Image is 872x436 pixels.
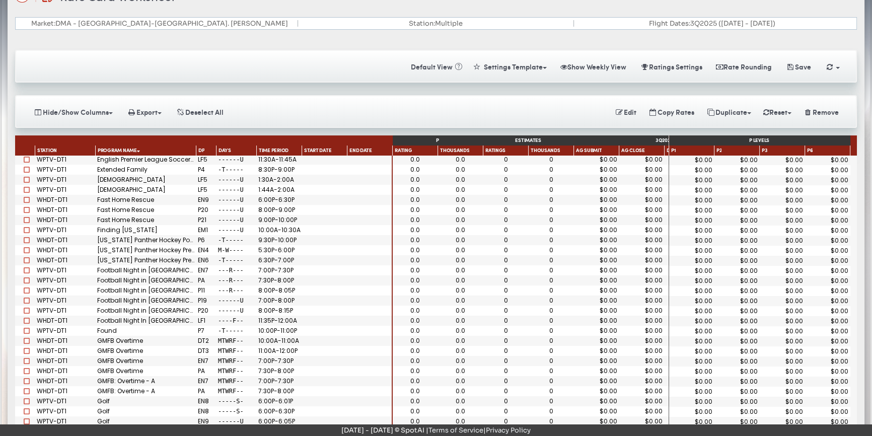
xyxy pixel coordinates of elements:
div: $0.00 [761,187,803,193]
div: 9:30P-10:00P [258,237,300,243]
div: $0.00 [807,217,848,224]
div: 0 [530,247,572,253]
div: $0.00 [761,177,803,183]
div: Start Date [302,146,347,156]
div: $0.00 [575,187,617,193]
div: $0.00 [575,287,617,294]
div: Immediately pre-emptible [805,146,850,156]
div: $0.00 [575,237,617,243]
div: 0 [485,237,527,243]
div: $0.00 [621,197,663,203]
div: $0.00 [761,167,803,173]
div: $0.00 [716,167,758,173]
div: WPTV-DT1 [35,285,96,296]
div: $0.00 [575,257,617,263]
div: 0 [530,197,572,203]
div: Football Night in [GEOGRAPHIC_DATA] [96,285,196,296]
div: [US_STATE] Panther Hockey Pre-Game [96,245,196,255]
div: 0 [530,217,572,223]
div: 1:30A-2:00A [258,177,300,183]
div: WPTV-DT1 [35,225,96,235]
div: [US_STATE] Panther Hockey Post Game [96,235,196,245]
div: $0.00 [671,258,712,264]
div: $0.00 [621,277,663,283]
div: Fast Home Rescue [96,205,196,215]
button: Deselect All [170,103,230,121]
div: Football Night In [GEOGRAPHIC_DATA][US_STATE] [96,316,196,326]
span: Program Name [98,148,137,156]
strong: Station: [409,19,435,28]
div: 5:30P-6:00P [258,247,300,253]
div: 8:30P-9:00P [258,167,300,173]
div: 0.0 [394,157,436,163]
div: 0.0 [394,287,436,294]
div: 0.0 [440,277,481,283]
div: WHDT-DT1 [35,235,96,245]
div: 9:00P-10:00P [258,217,300,223]
div: 0.0 [394,207,436,213]
div: Pre-emptible, 5 days notice [714,146,760,156]
div: GMFB Overtime [96,336,196,346]
div: 0.0 [440,157,481,163]
div: EN4 [198,247,214,253]
div: $0.00 [716,197,758,203]
div: GMFB Overtime [96,346,196,356]
div: 0 [485,277,527,283]
div: 0.0 [440,227,481,233]
div: $0.00 [671,207,712,213]
div: $0.00 [671,238,712,244]
button: Remove [797,103,845,121]
div: WPTV-DT1 [35,155,96,165]
span: P6 [807,148,813,155]
span: Thousands [440,148,469,155]
div: $0.00 [666,217,708,223]
div: $0.00 [621,217,663,223]
div: $0.00 [666,167,708,173]
div: 0 [530,167,572,173]
div: $0.00 [621,227,663,233]
div: Football Night in [GEOGRAPHIC_DATA] [96,296,196,306]
div: $0.00 [807,187,848,193]
span: P2 [716,148,721,155]
div: GMFB Overtime [96,366,196,376]
div: $0.00 [807,177,848,183]
button: Duplicate [700,103,757,121]
div: $0.00 [671,268,712,274]
div: $0.00 [666,187,708,193]
div: 0 [485,257,527,263]
div: M-W---- [218,247,255,253]
div: $0.00 [716,248,758,254]
div: $0.00 [575,157,617,163]
div: $0.00 [621,267,663,273]
div: 0 [485,187,527,193]
div: $0.00 [807,238,848,244]
div: 0 [485,247,527,253]
div: 0 [485,177,527,183]
div: Football Night in [GEOGRAPHIC_DATA] [96,306,196,316]
div: [US_STATE] Panther Hockey Pre-Game [96,255,196,265]
div: DMA - [GEOGRAPHIC_DATA]-[GEOGRAPHIC_DATA]. [PERSON_NAME] [22,20,298,27]
button: Ratings Settings [634,58,708,76]
div: 0 [530,227,572,233]
div: 0.0 [440,257,481,263]
div: $0.00 [671,248,712,254]
div: ---R--- [218,277,255,283]
div: ------U [218,157,255,163]
span: Ratings [485,148,505,155]
div: $0.00 [666,237,708,243]
div: $0.00 [621,207,663,213]
div: $0.00 [807,278,848,284]
span: Rating [395,148,412,155]
a: Privacy Policy [486,426,531,434]
div: EN7 [198,267,214,273]
div: $0.00 [575,227,617,233]
div: Extended Family [96,165,196,175]
div: English Premier League Soccer: Manchester United vs. Arsenal [96,155,196,165]
div: $0.00 [716,238,758,244]
div: Direct Submit [665,146,710,156]
div: Golf [96,406,196,416]
div: $0.00 [621,167,663,173]
div: $0.00 [671,217,712,224]
div: WHDT-DT1 [35,366,96,376]
div: 0.0 [394,197,436,203]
